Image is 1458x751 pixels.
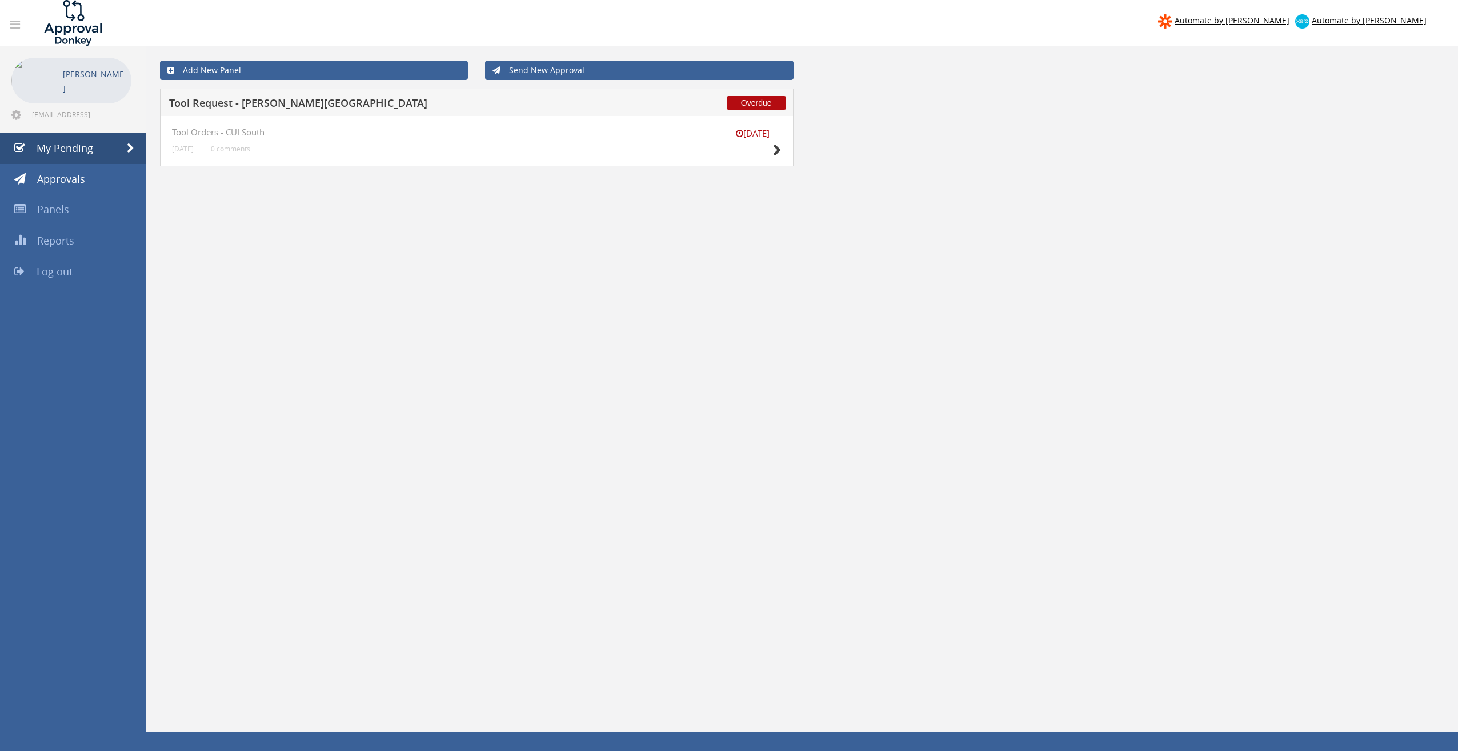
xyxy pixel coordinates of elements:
img: zapier-logomark.png [1158,14,1172,29]
small: [DATE] [172,145,194,153]
a: Send New Approval [485,61,793,80]
span: Log out [37,265,73,278]
h5: Tool Request - [PERSON_NAME][GEOGRAPHIC_DATA] [169,98,600,112]
span: Reports [37,234,74,247]
span: Approvals [37,172,85,186]
span: Automate by [PERSON_NAME] [1175,15,1289,26]
span: Automate by [PERSON_NAME] [1312,15,1427,26]
p: [PERSON_NAME] [63,67,126,95]
span: [EMAIL_ADDRESS][DOMAIN_NAME] [32,110,129,119]
span: Panels [37,202,69,216]
small: 0 comments... [211,145,255,153]
img: xero-logo.png [1295,14,1309,29]
span: Overdue [727,96,786,110]
span: My Pending [37,141,93,155]
a: Add New Panel [160,61,468,80]
small: [DATE] [724,127,782,139]
h4: Tool Orders - CUI South [172,127,782,137]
